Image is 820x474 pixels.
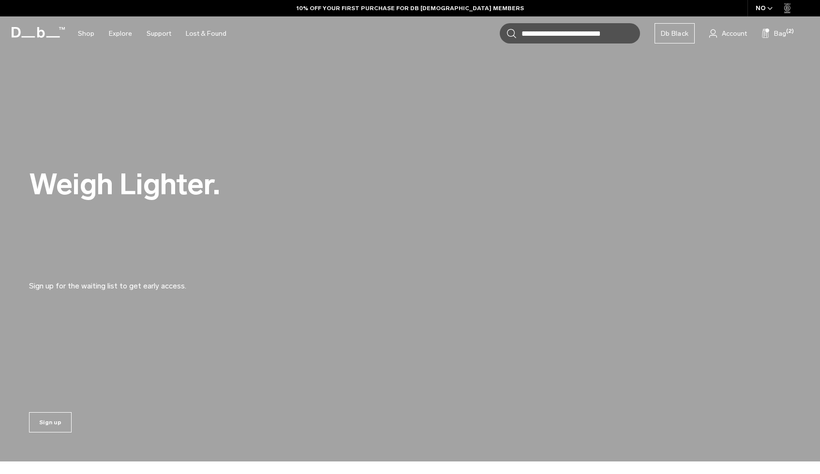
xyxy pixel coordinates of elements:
a: Account [709,28,747,39]
p: Sign up for the waiting list to get early access. [29,269,261,292]
nav: Main Navigation [71,16,234,51]
h2: Weigh Lighter. [29,170,464,199]
a: Sign up [29,412,72,432]
span: Bag [774,29,786,39]
a: Support [147,16,171,51]
span: (2) [786,28,794,36]
a: Lost & Found [186,16,226,51]
a: Explore [109,16,132,51]
a: Db Black [655,23,695,43]
a: Shop [78,16,94,51]
button: Bag (2) [761,28,786,39]
span: Account [722,29,747,39]
a: 10% OFF YOUR FIRST PURCHASE FOR DB [DEMOGRAPHIC_DATA] MEMBERS [297,4,524,13]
